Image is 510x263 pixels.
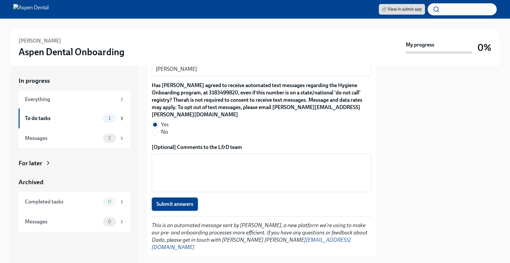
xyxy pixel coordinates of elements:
[19,159,130,168] a: For later
[152,144,372,151] label: [Optional] Comments to the L&D team
[152,222,368,250] em: This is an automated message sent by [PERSON_NAME], a new platform we're using to make our pre- a...
[156,65,368,73] textarea: [PERSON_NAME]
[19,90,130,108] a: Everything
[19,212,130,232] a: Messages0
[382,6,422,13] span: View in admin app
[25,115,100,122] div: To do tasks
[152,197,198,211] button: Submit answers
[105,116,115,121] span: 1
[379,4,425,15] a: View in admin app
[19,159,42,168] div: For later
[25,198,100,205] div: Completed tasks
[25,96,116,103] div: Everything
[19,37,61,45] h6: [PERSON_NAME]
[161,128,168,136] span: No
[19,192,130,212] a: Completed tasks0
[13,4,49,15] img: Aspen Dental
[25,135,100,142] div: Messages
[19,108,130,128] a: To do tasks1
[19,76,130,85] a: In progress
[19,178,130,187] a: Archived
[19,46,125,58] h3: Aspen Dental Onboarding
[152,82,372,118] label: Has [PERSON_NAME] agreed to receive automated text messages regarding the Hygiene Onboarding prog...
[104,219,115,224] span: 0
[104,199,115,204] span: 0
[406,41,434,49] strong: My progress
[19,128,130,148] a: Messages2
[104,136,115,141] span: 2
[156,201,193,207] span: Submit answers
[477,42,491,54] h3: 0%
[25,218,100,225] div: Messages
[161,121,169,128] span: Yes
